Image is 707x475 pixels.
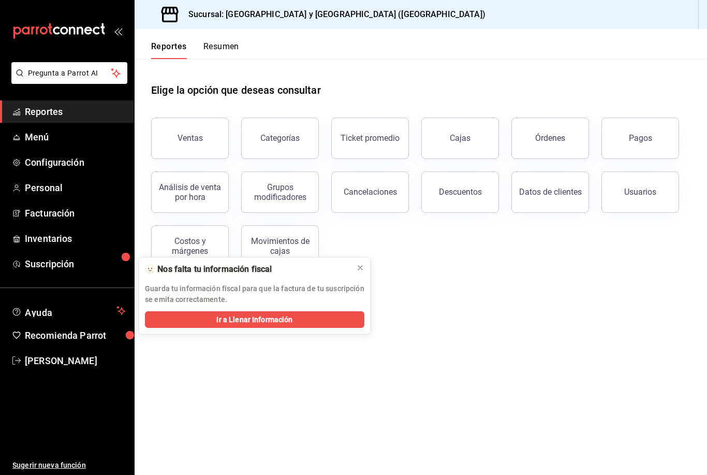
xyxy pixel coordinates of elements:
[151,41,239,59] div: navigation tabs
[158,236,222,256] div: Costos y márgenes
[629,133,652,143] div: Pagos
[25,130,126,144] span: Menú
[439,187,482,197] div: Descuentos
[151,82,321,98] h1: Elige la opción que deseas consultar
[158,182,222,202] div: Análisis de venta por hora
[114,27,122,35] button: open_drawer_menu
[25,155,126,169] span: Configuración
[511,118,589,159] button: Órdenes
[25,257,126,271] span: Suscripción
[151,41,187,59] button: Reportes
[25,232,126,246] span: Inventarios
[151,225,229,267] button: Costos y márgenes
[180,8,485,21] h3: Sucursal: [GEOGRAPHIC_DATA] y [GEOGRAPHIC_DATA] ([GEOGRAPHIC_DATA])
[145,283,364,305] p: Guarda tu información fiscal para que la factura de tu suscripción se emita correctamente.
[216,314,292,325] span: Ir a Llenar Información
[535,133,565,143] div: Órdenes
[241,225,319,267] button: Movimientos de cajas
[450,133,470,143] div: Cajas
[25,181,126,195] span: Personal
[519,187,582,197] div: Datos de clientes
[248,236,312,256] div: Movimientos de cajas
[344,187,397,197] div: Cancelaciones
[25,105,126,119] span: Reportes
[203,41,239,59] button: Resumen
[624,187,656,197] div: Usuarios
[25,354,126,368] span: [PERSON_NAME]
[145,264,348,275] div: 🫥 Nos falta tu información fiscal
[421,171,499,213] button: Descuentos
[241,171,319,213] button: Grupos modificadores
[25,305,112,317] span: Ayuda
[601,171,679,213] button: Usuarios
[601,118,679,159] button: Pagos
[241,118,319,159] button: Categorías
[341,133,400,143] div: Ticket promedio
[511,171,589,213] button: Datos de clientes
[28,68,111,79] span: Pregunta a Parrot AI
[260,133,300,143] div: Categorías
[7,75,127,86] a: Pregunta a Parrot AI
[331,171,409,213] button: Cancelaciones
[248,182,312,202] div: Grupos modificadores
[151,118,229,159] button: Ventas
[178,133,203,143] div: Ventas
[25,328,126,342] span: Recomienda Parrot
[151,171,229,213] button: Análisis de venta por hora
[11,62,127,84] button: Pregunta a Parrot AI
[421,118,499,159] button: Cajas
[331,118,409,159] button: Ticket promedio
[145,311,364,328] button: Ir a Llenar Información
[12,460,126,471] span: Sugerir nueva función
[25,206,126,220] span: Facturación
